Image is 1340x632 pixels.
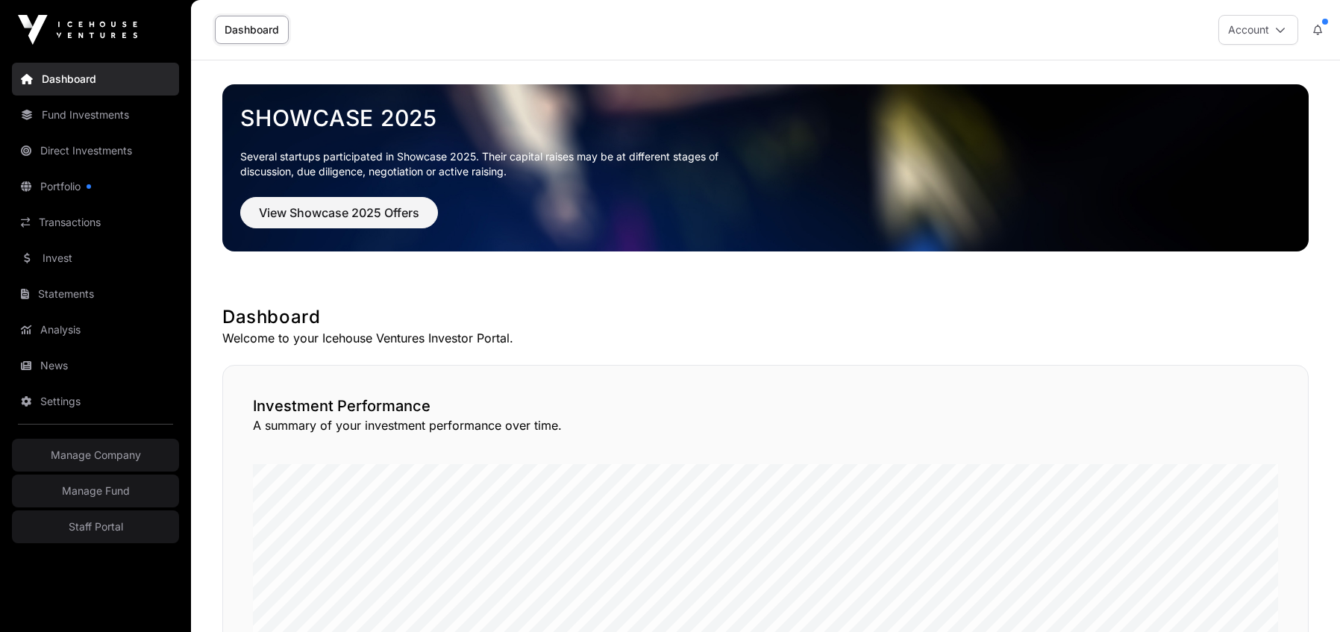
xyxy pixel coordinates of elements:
a: Staff Portal [12,510,179,543]
a: Transactions [12,206,179,239]
a: News [12,349,179,382]
a: Settings [12,385,179,418]
a: Manage Company [12,439,179,472]
a: View Showcase 2025 Offers [240,212,438,227]
span: View Showcase 2025 Offers [259,204,419,222]
a: Dashboard [215,16,289,44]
a: Portfolio [12,170,179,203]
a: Statements [12,278,179,310]
a: Analysis [12,313,179,346]
img: Icehouse Ventures Logo [18,15,137,45]
p: Several startups participated in Showcase 2025. Their capital raises may be at different stages o... [240,149,742,179]
h2: Investment Performance [253,395,1278,416]
a: Manage Fund [12,475,179,507]
a: Fund Investments [12,98,179,131]
button: Account [1218,15,1298,45]
a: Showcase 2025 [240,104,1291,131]
a: Dashboard [12,63,179,96]
a: Invest [12,242,179,275]
a: Direct Investments [12,134,179,167]
p: Welcome to your Icehouse Ventures Investor Portal. [222,329,1309,347]
img: Showcase 2025 [222,84,1309,251]
h1: Dashboard [222,305,1309,329]
p: A summary of your investment performance over time. [253,416,1278,434]
button: View Showcase 2025 Offers [240,197,438,228]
